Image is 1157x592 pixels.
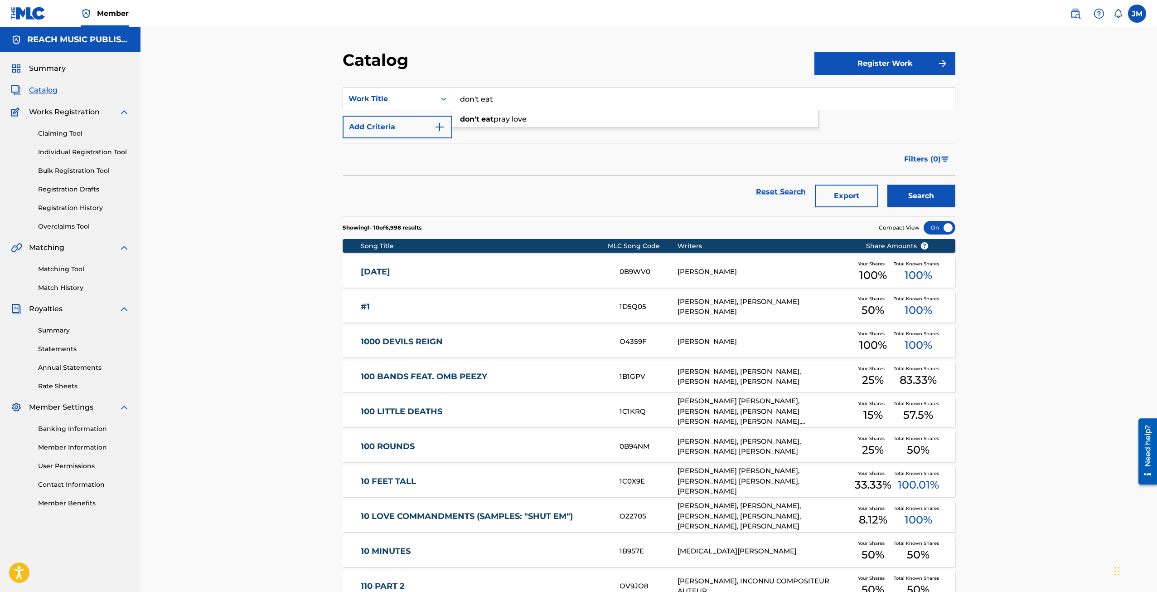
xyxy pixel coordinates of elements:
span: Your Shares [858,365,888,372]
a: Banking Information [38,424,130,434]
div: Drag [1114,558,1120,585]
img: expand [119,242,130,253]
a: Public Search [1066,5,1084,23]
span: 100.01 % [898,477,939,493]
a: 10 LOVE COMMANDMENTS (SAMPLES: "SHUT EM") [361,511,607,522]
iframe: Resource Center [1132,415,1157,488]
div: 0B94NM [620,441,678,452]
a: Reset Search [751,182,810,202]
a: Registration Drafts [38,185,130,194]
span: Member Settings [29,402,93,413]
img: 9d2ae6d4665cec9f34b9.svg [434,122,445,132]
div: [PERSON_NAME], [PERSON_NAME], [PERSON_NAME], [PERSON_NAME] [678,367,852,387]
a: Claiming Tool [38,129,130,138]
img: help [1094,8,1104,19]
span: Royalties [29,303,63,314]
span: Works Registration [29,107,100,117]
span: 100 % [905,302,932,318]
span: Compact View [879,224,920,232]
span: Your Shares [858,435,888,442]
div: O22705 [620,511,678,522]
a: 100 ROUNDS [361,441,607,452]
img: filter [941,157,949,162]
img: Top Rightsholder [81,8,92,19]
div: 1B957E [620,546,678,557]
div: Work Title [349,93,430,104]
span: Total Known Shares [894,400,943,407]
a: [DATE] [361,267,607,277]
span: Your Shares [858,330,888,337]
span: 83.33 % [900,372,937,388]
span: 33.33 % [855,477,891,493]
img: search [1070,8,1081,19]
button: Search [887,185,955,207]
img: expand [119,107,130,117]
h2: Catalog [343,50,413,70]
button: Export [815,185,878,207]
a: Matching Tool [38,264,130,274]
span: Your Shares [858,575,888,582]
span: Catalog [29,85,58,96]
strong: eat [481,115,494,123]
a: Individual Registration Tool [38,147,130,157]
a: 100 LITTLE DEATHS [361,406,607,417]
form: Search Form [343,88,955,216]
a: 110 PART 2 [361,581,607,592]
div: O4359F [620,337,678,347]
p: Showing 1 - 10 of 6,998 results [343,224,421,232]
span: Your Shares [858,505,888,512]
span: Total Known Shares [894,295,943,302]
span: Your Shares [858,400,888,407]
div: 1C0X9E [620,476,678,487]
span: Total Known Shares [894,505,943,512]
img: Catalog [11,85,22,96]
a: Registration History [38,203,130,213]
img: expand [119,303,130,314]
div: 0B9WV0 [620,267,678,277]
div: Notifications [1113,9,1123,18]
span: 50 % [907,547,929,563]
span: Matching [29,242,64,253]
a: Summary [38,326,130,335]
a: Statements [38,344,130,354]
img: f7272a7cc735f4ea7f67.svg [937,58,948,69]
div: MLC Song Code [608,241,678,251]
div: 1C1KRQ [620,406,678,417]
span: 100 % [859,337,887,353]
span: Share Amounts [866,241,929,251]
span: ? [921,242,928,250]
span: Your Shares [858,260,888,267]
a: 10 MINUTES [361,546,607,557]
div: Song Title [361,241,608,251]
a: 100 BANDS FEAT. OMB PEEZY [361,372,607,382]
span: Total Known Shares [894,575,943,582]
span: Member [97,8,129,19]
span: 15 % [863,407,883,423]
span: Total Known Shares [894,365,943,372]
span: 100 % [859,267,887,284]
a: User Permissions [38,461,130,471]
div: [PERSON_NAME] [678,267,852,277]
iframe: Chat Widget [1112,548,1157,592]
span: 25 % [862,442,884,458]
div: Help [1090,5,1108,23]
button: Register Work [814,52,955,75]
a: 10 FEET TALL [361,476,607,487]
div: 1D5Q05 [620,302,678,312]
span: 25 % [862,372,884,388]
span: Total Known Shares [894,435,943,442]
div: OV9JO8 [620,581,678,592]
span: Your Shares [858,295,888,302]
span: 50 % [862,547,884,563]
span: Summary [29,63,66,74]
span: pray love [494,115,527,123]
span: Total Known Shares [894,260,943,267]
div: [PERSON_NAME], [PERSON_NAME], [PERSON_NAME], [PERSON_NAME], [PERSON_NAME], [PERSON_NAME] [678,501,852,532]
span: 50 % [862,302,884,318]
strong: don't [460,115,479,123]
a: SummarySummary [11,63,66,74]
span: Your Shares [858,470,888,477]
span: 8.12 % [859,512,887,528]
